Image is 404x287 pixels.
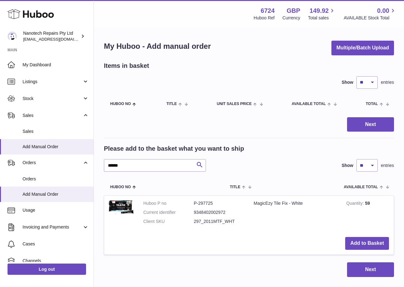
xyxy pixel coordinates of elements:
div: Huboo Ref [254,15,275,21]
button: Next [347,262,394,277]
span: Orders [23,160,82,166]
span: Cases [23,241,89,247]
td: 59 [342,196,394,232]
strong: GBP [287,7,300,15]
a: 149.92 Total sales [308,7,336,21]
a: Log out [8,264,86,275]
span: 0.00 [377,7,389,15]
dt: Current identifier [143,209,194,215]
span: Total sales [308,15,336,21]
div: Currency [283,15,300,21]
span: AVAILABLE Total [292,102,326,106]
span: Unit Sales Price [217,102,252,106]
a: 0.00 AVAILABLE Stock Total [344,7,396,21]
h2: Please add to the basket what you want to ship [104,144,244,153]
span: Channels [23,258,89,264]
span: Stock [23,96,82,102]
strong: Quantity [346,201,365,207]
button: Multiple/Batch Upload [331,41,394,55]
button: Add to Basket [345,237,389,250]
span: Orders [23,176,89,182]
span: Title [230,185,240,189]
span: My Dashboard [23,62,89,68]
span: Title [166,102,177,106]
span: Invoicing and Payments [23,224,82,230]
td: MagicEzy Tile Fix - White [249,196,342,232]
span: Add Manual Order [23,191,89,197]
dt: Huboo P no [143,200,194,206]
dd: 9348402002972 [194,209,244,215]
div: Nanotech Repairs Pty Ltd [23,30,79,42]
h2: Items in basket [104,62,149,70]
dt: Client SKU [143,219,194,224]
span: Sales [23,128,89,134]
span: [EMAIL_ADDRESS][DOMAIN_NAME] [23,37,92,42]
span: Listings [23,79,82,85]
h1: My Huboo - Add manual order [104,41,211,51]
span: entries [381,79,394,85]
label: Show [342,163,353,169]
span: AVAILABLE Stock Total [344,15,396,21]
span: Total [366,102,378,106]
span: entries [381,163,394,169]
strong: 6724 [261,7,275,15]
span: Huboo no [110,102,131,106]
label: Show [342,79,353,85]
span: 149.92 [309,7,329,15]
span: Sales [23,113,82,118]
span: Usage [23,207,89,213]
button: Next [347,117,394,132]
span: Add Manual Order [23,144,89,150]
span: AVAILABLE Total [344,185,378,189]
img: MagicEzy Tile Fix - White [109,200,134,215]
span: Huboo no [110,185,131,189]
dd: P-297725 [194,200,244,206]
img: info@nanotechrepairs.com [8,32,17,41]
dd: 297_2011MTF_WHT [194,219,244,224]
